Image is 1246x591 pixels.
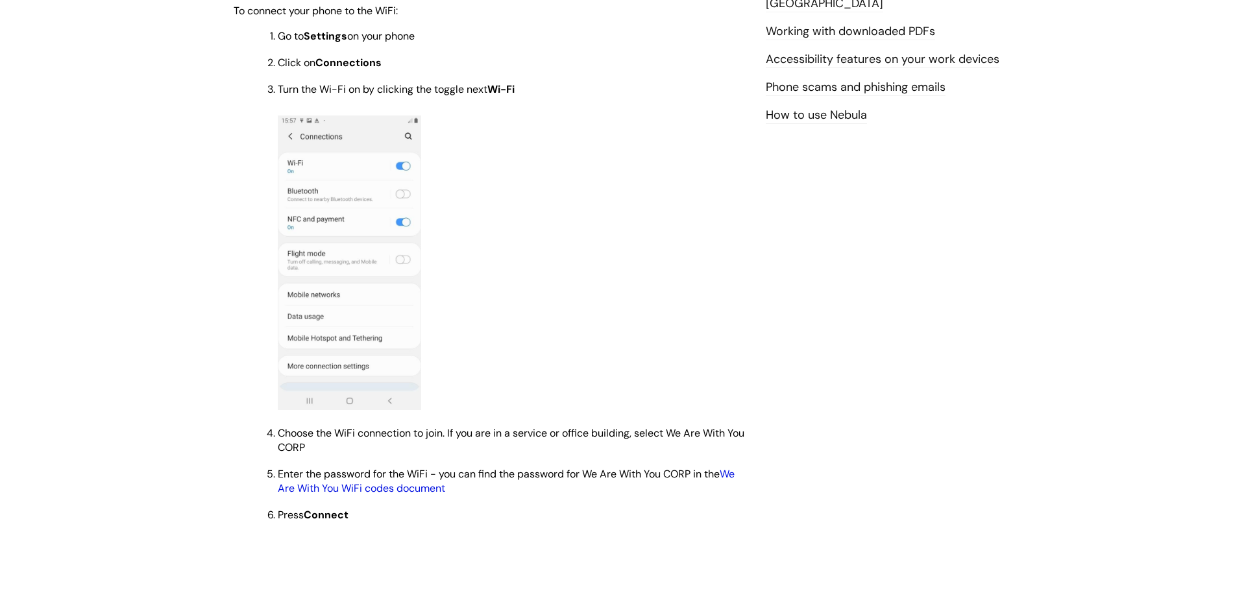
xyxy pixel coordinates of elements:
span: Click on [278,56,382,69]
strong: Connect [304,508,348,522]
a: Phone scams and phishing emails [766,79,946,96]
a: Working with downloaded PDFs [766,23,935,40]
span: Press [278,508,348,522]
a: Accessibility features on your work devices [766,51,999,68]
span: To connect your phone to the WiFi: [234,4,398,18]
span: Turn the Wi-Fi on by clicking the toggle next [278,82,515,96]
span: Enter the password for the WiFi - you can find the password for We Are With You CORP in the [278,467,735,495]
a: How to use Nebula [766,107,867,124]
span: Choose the WiFi connection to join. If you are in a service or office building, select We Are Wit... [278,426,744,454]
img: x1Lz1TX_O7zM01h9xCMMovDKkovOtzBNTQ.png [278,115,421,410]
strong: Wi-Fi [487,82,515,96]
span: Go to on your phone [278,29,415,43]
strong: Connections [315,56,382,69]
a: We Are With You WiFi codes document [278,467,735,495]
strong: Settings [304,29,347,43]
